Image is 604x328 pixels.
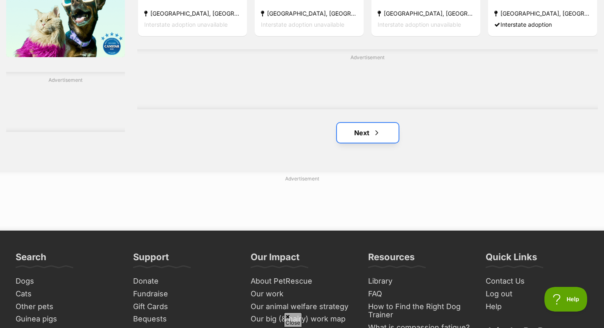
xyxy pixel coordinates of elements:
a: Cats [12,288,122,300]
a: About PetRescue [247,275,357,288]
a: Our animal welfare strategy [247,300,357,313]
nav: Pagination [137,123,598,143]
a: Fundraise [130,288,239,300]
h3: Support [133,251,169,268]
h3: Quick Links [486,251,537,268]
iframe: Help Scout Beacon - Open [544,287,588,312]
a: Help [482,300,592,313]
a: Next page [337,123,399,143]
a: Gift Cards [130,300,239,313]
a: Library [365,275,474,288]
strong: [GEOGRAPHIC_DATA], [GEOGRAPHIC_DATA] [378,8,474,19]
a: Log out [482,288,592,300]
a: Our work [247,288,357,300]
div: Advertisement [6,72,125,132]
a: Contact Us [482,275,592,288]
a: Guinea pigs [12,313,122,326]
a: Other pets [12,300,122,313]
span: Interstate adoption unavailable [261,21,344,28]
h3: Search [16,251,46,268]
a: Bequests [130,313,239,326]
strong: [GEOGRAPHIC_DATA], [GEOGRAPHIC_DATA] [494,8,591,19]
span: Interstate adoption unavailable [378,21,461,28]
h3: Our Impact [251,251,300,268]
a: FAQ [365,288,474,300]
div: Advertisement [137,49,598,109]
div: Interstate adoption [494,19,591,30]
h3: Resources [368,251,415,268]
span: Interstate adoption unavailable [144,21,228,28]
strong: [GEOGRAPHIC_DATA], [GEOGRAPHIC_DATA] [261,8,357,19]
a: How to Find the Right Dog Trainer [365,300,474,321]
span: Close [284,312,302,327]
a: Donate [130,275,239,288]
a: Our big (& hairy) work map [247,313,357,326]
a: Dogs [12,275,122,288]
strong: [GEOGRAPHIC_DATA], [GEOGRAPHIC_DATA] [144,8,241,19]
